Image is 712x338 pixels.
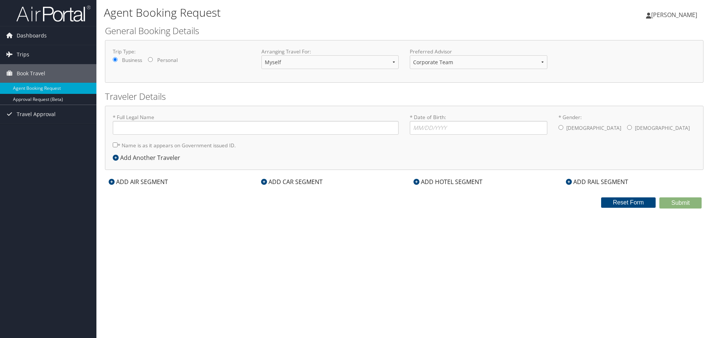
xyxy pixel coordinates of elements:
div: ADD HOTEL SEGMENT [410,177,486,186]
h1: Agent Booking Request [104,5,504,20]
button: Submit [659,197,702,209]
input: * Gender:[DEMOGRAPHIC_DATA][DEMOGRAPHIC_DATA] [627,125,632,130]
input: * Gender:[DEMOGRAPHIC_DATA][DEMOGRAPHIC_DATA] [558,125,563,130]
input: * Full Legal Name [113,121,399,135]
label: [DEMOGRAPHIC_DATA] [566,121,621,135]
div: Add Another Traveler [113,153,184,162]
div: ADD RAIL SEGMENT [562,177,632,186]
span: Book Travel [17,64,45,83]
a: [PERSON_NAME] [646,4,705,26]
span: [PERSON_NAME] [651,11,697,19]
label: Preferred Advisor [410,48,547,55]
label: * Gender: [558,114,696,136]
span: Travel Approval [17,105,56,124]
img: airportal-logo.png [16,5,90,22]
div: ADD CAR SEGMENT [257,177,326,186]
label: Business [122,56,142,64]
label: Trip Type: [113,48,250,55]
label: Arranging Travel For: [261,48,399,55]
label: * Name is as it appears on Government issued ID. [113,138,236,152]
label: * Full Legal Name [113,114,399,135]
input: * Name is as it appears on Government issued ID. [113,142,118,147]
span: Trips [17,45,29,64]
input: * Date of Birth: [410,121,547,135]
h2: Traveler Details [105,90,703,103]
label: Personal [157,56,178,64]
div: ADD AIR SEGMENT [105,177,172,186]
label: [DEMOGRAPHIC_DATA] [635,121,690,135]
button: Reset Form [601,197,656,208]
h2: General Booking Details [105,24,703,37]
label: * Date of Birth: [410,114,547,135]
span: Dashboards [17,26,47,45]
